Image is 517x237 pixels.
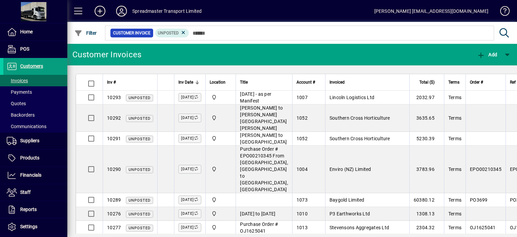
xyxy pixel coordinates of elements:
[240,91,271,103] span: [DATE] - as per Manifest
[7,124,46,129] span: Communications
[3,98,67,109] a: Quotes
[3,201,67,218] a: Reports
[210,79,226,86] span: Location
[470,79,502,86] div: Order #
[240,79,288,86] div: Title
[240,105,287,131] span: [PERSON_NAME] to [PERSON_NAME][GEOGRAPHIC_DATA][PERSON_NAME]
[330,115,390,121] span: Southern Cross Horticulture
[132,6,202,17] div: Spreadmaster Transport Limited
[409,91,444,105] td: 2032.97
[210,114,232,122] span: 965 State Highway 2
[297,79,315,86] span: Account #
[330,225,389,230] span: Stevensons Aggregates Ltd
[470,225,495,230] span: OJ1625041
[155,29,189,37] mat-chip: Customer Invoice Status: Unposted
[297,225,308,230] span: 1013
[448,211,461,216] span: Terms
[240,79,248,86] span: Title
[409,207,444,221] td: 1308.13
[297,211,308,216] span: 1010
[448,95,461,100] span: Terms
[297,197,308,203] span: 1073
[129,212,150,216] span: Unposted
[20,138,39,143] span: Suppliers
[107,115,121,121] span: 10292
[107,225,121,230] span: 10277
[178,79,193,86] span: Inv Date
[210,166,232,173] span: 965 State Highway 2
[129,116,150,121] span: Unposted
[448,167,461,172] span: Terms
[210,135,232,142] span: 965 State Highway 2
[240,221,278,234] span: Purchase Order # OJ1625041
[89,5,111,17] button: Add
[240,146,288,192] span: Purchase Order # EPO00210345 From [GEOGRAPHIC_DATA], [GEOGRAPHIC_DATA] to [GEOGRAPHIC_DATA], [GEO...
[448,136,461,141] span: Terms
[3,184,67,201] a: Staff
[113,30,150,36] span: Customer Invoice
[178,223,201,232] label: [DATE]
[129,226,150,230] span: Unposted
[3,24,67,40] a: Home
[3,121,67,132] a: Communications
[448,197,461,203] span: Terms
[178,165,201,174] label: [DATE]
[330,79,405,86] div: Invoiced
[73,27,99,39] button: Filter
[20,189,31,195] span: Staff
[3,41,67,58] a: POS
[3,132,67,149] a: Suppliers
[3,109,67,121] a: Backorders
[470,79,483,86] span: Order #
[20,29,33,34] span: Home
[210,94,232,101] span: 965 State Highway 2
[129,96,150,100] span: Unposted
[330,95,374,100] span: Lincoln Logistics Ltd
[240,132,287,145] span: [PERSON_NAME] to [GEOGRAPHIC_DATA]
[297,115,308,121] span: 1052
[297,136,308,141] span: 1052
[330,211,370,216] span: P3 Earthworks Ltd
[409,132,444,146] td: 5230.39
[448,79,459,86] span: Terms
[297,79,321,86] div: Account #
[20,63,43,69] span: Customers
[409,221,444,235] td: 2304.32
[178,209,201,218] label: [DATE]
[107,211,121,216] span: 10276
[107,167,121,172] span: 10290
[178,93,201,102] label: [DATE]
[7,89,32,95] span: Payments
[20,207,37,212] span: Reports
[470,197,488,203] span: PO3699
[495,1,509,23] a: Knowledge Base
[297,167,308,172] span: 1004
[210,210,232,217] span: 965 State Highway 2
[409,146,444,193] td: 3783.96
[330,197,365,203] span: Baygold Limited
[20,224,37,229] span: Settings
[178,196,201,204] label: [DATE]
[510,79,516,86] span: Ref
[448,225,461,230] span: Terms
[107,79,153,86] div: Inv #
[7,112,35,118] span: Backorders
[7,101,26,106] span: Quotes
[74,30,97,36] span: Filter
[158,31,179,35] span: Unposted
[129,198,150,203] span: Unposted
[178,79,201,86] div: Inv Date
[3,86,67,98] a: Payments
[3,75,67,86] a: Invoices
[3,218,67,235] a: Settings
[409,193,444,207] td: 60380.12
[20,46,29,52] span: POS
[111,5,132,17] button: Profile
[3,150,67,167] a: Products
[477,52,497,57] span: Add
[107,95,121,100] span: 10293
[107,79,116,86] span: Inv #
[409,105,444,132] td: 3635.65
[3,167,67,184] a: Financials
[330,136,390,141] span: Southern Cross Horticulture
